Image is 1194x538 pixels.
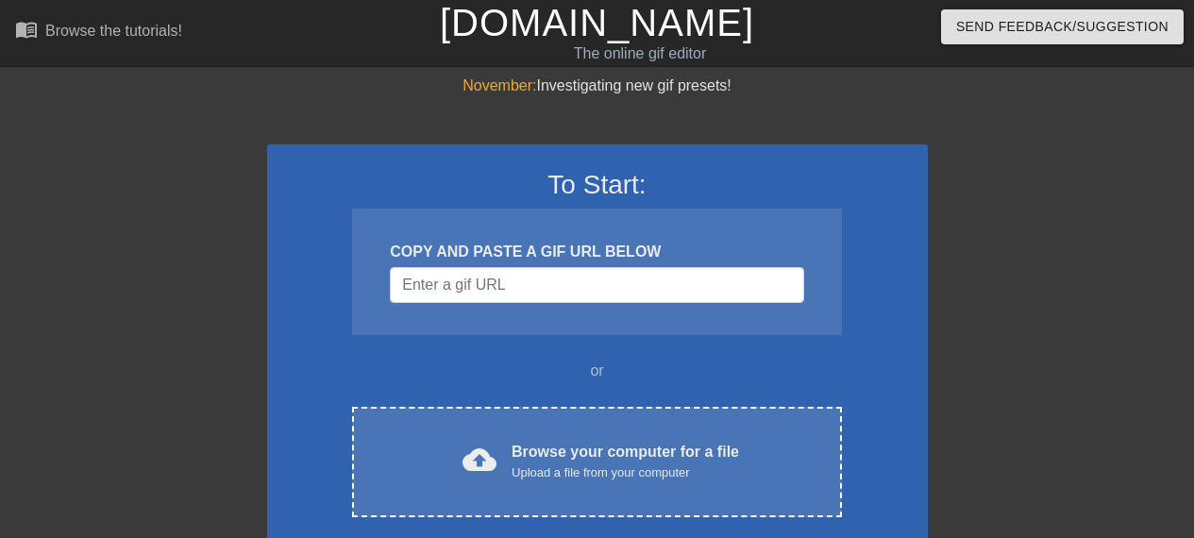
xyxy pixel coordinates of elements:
[462,77,536,93] span: November:
[512,441,739,482] div: Browse your computer for a file
[941,9,1184,44] button: Send Feedback/Suggestion
[45,23,182,39] div: Browse the tutorials!
[15,18,38,41] span: menu_book
[390,241,803,263] div: COPY AND PASTE A GIF URL BELOW
[956,15,1169,39] span: Send Feedback/Suggestion
[292,169,903,201] h3: To Start:
[267,75,928,97] div: Investigating new gif presets!
[462,443,496,477] span: cloud_upload
[512,463,739,482] div: Upload a file from your computer
[390,267,803,303] input: Username
[440,2,754,43] a: [DOMAIN_NAME]
[316,360,879,382] div: or
[15,18,182,47] a: Browse the tutorials!
[408,42,873,65] div: The online gif editor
